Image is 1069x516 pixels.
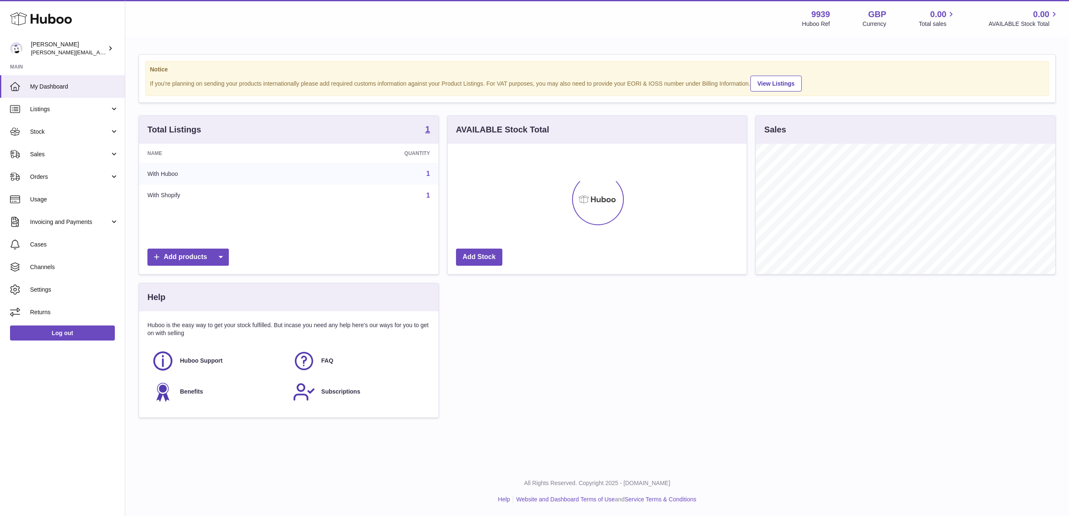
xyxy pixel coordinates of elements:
th: Name [139,144,300,163]
span: 0.00 [1033,9,1049,20]
a: Help [498,496,510,503]
a: Log out [10,325,115,341]
div: Huboo Ref [802,20,830,28]
a: Benefits [152,381,284,403]
span: Usage [30,196,119,203]
h3: Total Listings [147,124,201,135]
span: Listings [30,105,110,113]
a: 1 [426,125,430,135]
span: Channels [30,263,119,271]
strong: 9939 [811,9,830,20]
strong: 1 [426,125,430,133]
strong: GBP [868,9,886,20]
a: 0.00 AVAILABLE Stock Total [988,9,1059,28]
td: With Shopify [139,185,300,206]
span: My Dashboard [30,83,119,91]
div: Currency [863,20,887,28]
a: View Listings [750,76,802,92]
td: With Huboo [139,163,300,185]
a: 0.00 Total sales [919,9,956,28]
a: Huboo Support [152,350,284,372]
a: FAQ [293,350,426,372]
span: Huboo Support [180,357,223,365]
a: Service Terms & Conditions [625,496,697,503]
a: 1 [426,170,430,177]
span: Cases [30,241,119,249]
a: Add Stock [456,249,502,266]
span: Sales [30,150,110,158]
span: Benefits [180,388,203,396]
span: Settings [30,286,119,294]
span: Returns [30,308,119,316]
a: Website and Dashboard Terms of Use [516,496,615,503]
strong: Notice [150,66,1044,74]
li: and [513,496,696,503]
p: All Rights Reserved. Copyright 2025 - [DOMAIN_NAME] [132,479,1062,487]
h3: Help [147,292,165,303]
a: Subscriptions [293,381,426,403]
a: 1 [426,192,430,199]
span: Stock [30,128,110,136]
h3: Sales [764,124,786,135]
span: 0.00 [930,9,947,20]
span: Total sales [919,20,956,28]
div: [PERSON_NAME] [31,41,106,56]
span: Invoicing and Payments [30,218,110,226]
a: Add products [147,249,229,266]
th: Quantity [300,144,438,163]
span: [PERSON_NAME][EMAIL_ADDRESS][DOMAIN_NAME] [31,49,167,56]
h3: AVAILABLE Stock Total [456,124,549,135]
span: Subscriptions [321,388,360,396]
p: Huboo is the easy way to get your stock fulfilled. But incase you need any help here's our ways f... [147,321,430,337]
img: tommyhardy@hotmail.com [10,42,23,55]
span: FAQ [321,357,333,365]
span: AVAILABLE Stock Total [988,20,1059,28]
span: Orders [30,173,110,181]
div: If you're planning on sending your products internationally please add required customs informati... [150,74,1044,92]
